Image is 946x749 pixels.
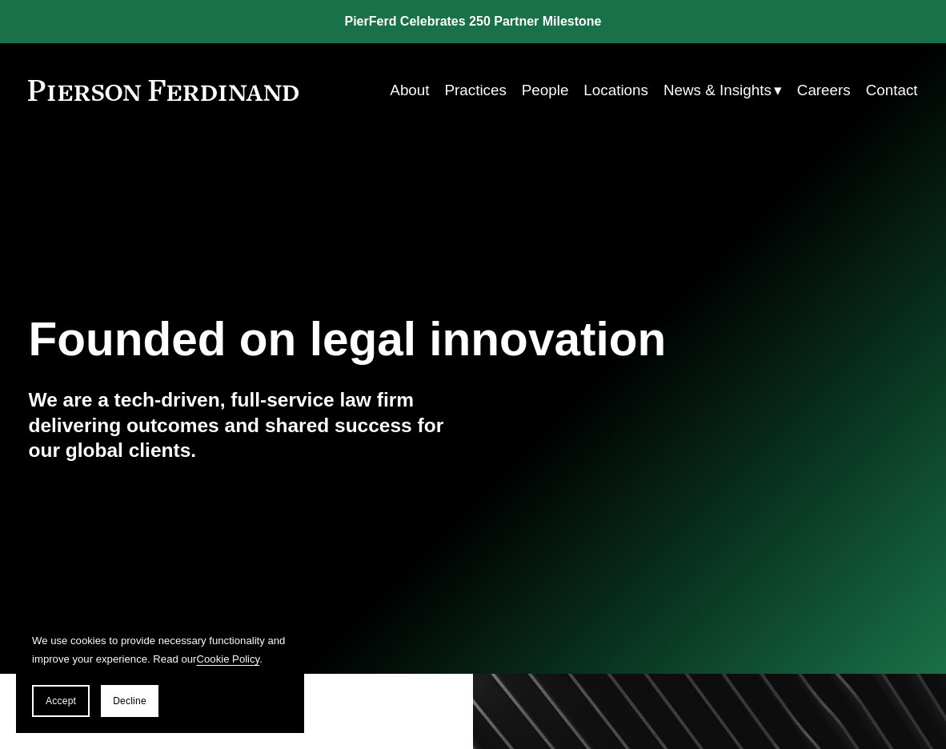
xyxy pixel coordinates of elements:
span: Decline [113,695,146,707]
button: Decline [101,685,158,717]
h4: We are a tech-driven, full-service law firm delivering outcomes and shared success for our global... [28,387,473,462]
a: Practices [444,75,506,106]
a: Careers [797,75,851,106]
span: Accept [46,695,76,707]
a: Contact [866,75,918,106]
a: Cookie Policy [197,653,260,665]
section: Cookie banner [16,615,304,733]
h1: Founded on legal innovation [28,313,769,366]
a: People [522,75,569,106]
a: folder dropdown [663,75,782,106]
a: Locations [583,75,648,106]
button: Accept [32,685,90,717]
span: News & Insights [663,77,772,104]
a: About [390,75,429,106]
p: We use cookies to provide necessary functionality and improve your experience. Read our . [32,631,288,669]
